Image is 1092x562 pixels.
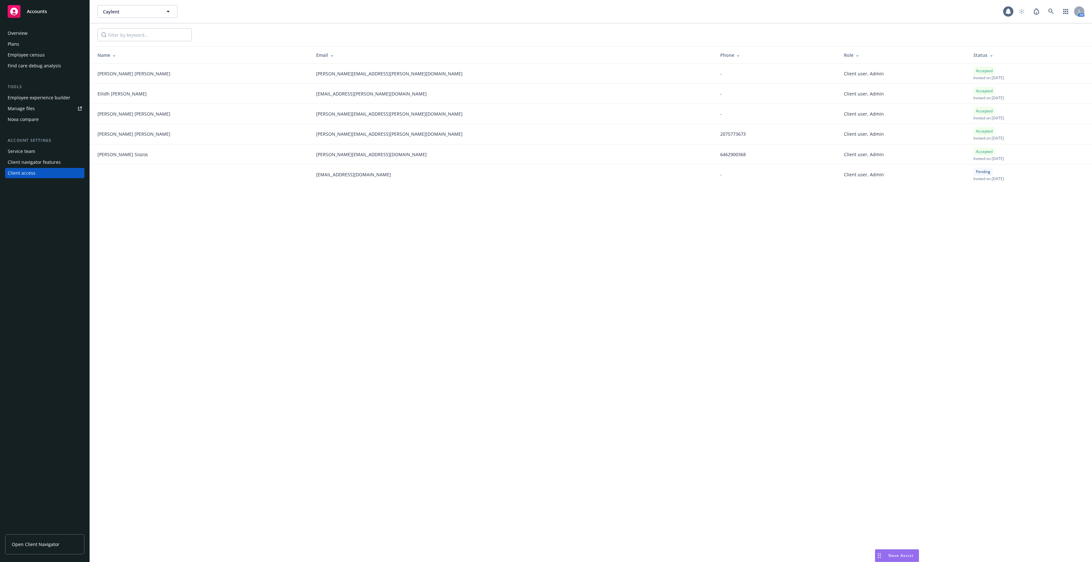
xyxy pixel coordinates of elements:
button: Nova Assist [875,549,919,562]
a: Employee census [5,50,84,60]
div: Email [316,52,710,58]
span: Nova Assist [888,553,914,558]
span: Accepted [976,108,993,114]
span: - [720,110,722,117]
span: Client user, Admin [844,131,884,137]
span: [PERSON_NAME] [PERSON_NAME] [97,70,170,77]
span: [PERSON_NAME][EMAIL_ADDRESS][PERSON_NAME][DOMAIN_NAME] [316,131,463,137]
span: Client user, Admin [844,151,884,158]
span: [PERSON_NAME] [PERSON_NAME] [97,131,170,137]
a: Find care debug analysis [5,61,84,71]
a: Plans [5,39,84,49]
span: Open Client Navigator [12,541,59,548]
a: Switch app [1059,5,1072,18]
span: Accepted [976,128,993,134]
input: Filter by keyword... [97,28,192,41]
span: 6462900368 [720,151,746,158]
a: Search [1045,5,1057,18]
div: Phone [720,52,834,58]
a: Manage files [5,103,84,114]
span: Pending [976,169,990,175]
div: Status [973,52,1087,58]
span: [PERSON_NAME][EMAIL_ADDRESS][PERSON_NAME][DOMAIN_NAME] [316,70,463,77]
a: Client navigator features [5,157,84,167]
a: Service team [5,146,84,156]
div: Role [844,52,963,58]
span: - [720,70,722,77]
a: Employee experience builder [5,93,84,103]
div: Find care debug analysis [8,61,61,71]
div: Nova compare [8,114,39,125]
span: Client user, Admin [844,171,884,178]
button: Caylent [97,5,177,18]
span: Invited on [DATE] [973,156,1004,161]
div: Name [97,52,306,58]
span: Client user, Admin [844,110,884,117]
span: Invited on [DATE] [973,176,1004,181]
div: Overview [8,28,27,38]
span: - [720,171,722,178]
span: Invited on [DATE] [973,135,1004,141]
div: Drag to move [875,550,883,562]
a: Start snowing [1015,5,1028,18]
span: - [720,90,722,97]
span: Accounts [27,9,47,14]
div: Employee experience builder [8,93,70,103]
span: Accepted [976,88,993,94]
a: Nova compare [5,114,84,125]
a: Report a Bug [1030,5,1043,18]
div: Employee census [8,50,45,60]
span: Eilidh [PERSON_NAME] [97,90,147,97]
span: [PERSON_NAME][EMAIL_ADDRESS][PERSON_NAME][DOMAIN_NAME] [316,110,463,117]
span: Invited on [DATE] [973,75,1004,80]
span: Invited on [DATE] [973,95,1004,101]
div: Client navigator features [8,157,61,167]
div: Service team [8,146,35,156]
a: Accounts [5,3,84,20]
span: 2075773673 [720,131,746,137]
a: Overview [5,28,84,38]
span: [PERSON_NAME][EMAIL_ADDRESS][DOMAIN_NAME] [316,151,427,158]
div: Tools [5,84,84,90]
div: Plans [8,39,19,49]
span: Client user, Admin [844,70,884,77]
span: Accepted [976,149,993,155]
span: Client user, Admin [844,90,884,97]
span: [PERSON_NAME] Siozos [97,151,148,158]
div: Manage files [8,103,35,114]
span: Invited on [DATE] [973,115,1004,121]
div: Client access [8,168,35,178]
span: [EMAIL_ADDRESS][DOMAIN_NAME] [316,171,391,178]
span: Accepted [976,68,993,74]
span: [PERSON_NAME] [PERSON_NAME] [97,110,170,117]
span: [EMAIL_ADDRESS][PERSON_NAME][DOMAIN_NAME] [316,90,427,97]
div: Account settings [5,137,84,144]
span: Caylent [103,8,158,15]
a: Client access [5,168,84,178]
